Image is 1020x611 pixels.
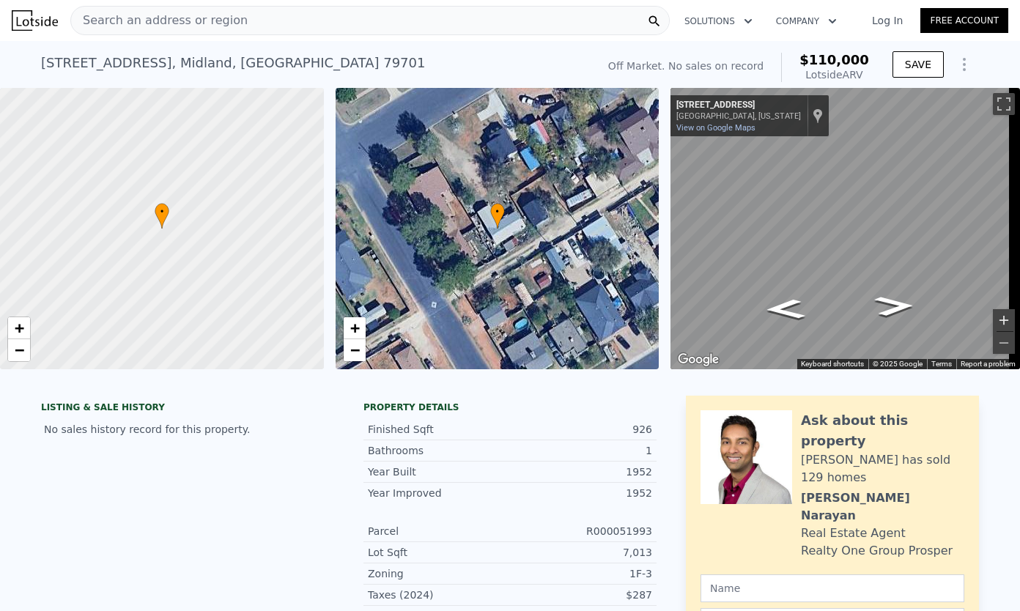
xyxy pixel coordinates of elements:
a: Log In [854,13,920,28]
a: View on Google Maps [676,123,755,133]
a: Free Account [920,8,1008,33]
span: © 2025 Google [873,360,923,368]
div: No sales history record for this property. [41,416,334,442]
div: Property details [363,401,657,413]
a: Report a problem [961,360,1016,368]
a: Show location on map [813,108,823,124]
span: • [155,205,169,218]
a: Zoom in [8,317,30,339]
div: Taxes (2024) [368,588,510,602]
a: Terms (opens in new tab) [931,360,952,368]
span: + [15,319,24,337]
button: Keyboard shortcuts [801,359,864,369]
div: • [155,203,169,229]
div: Map [670,88,1020,369]
img: Google [674,350,722,369]
div: 926 [510,422,652,437]
div: [STREET_ADDRESS] [676,100,801,111]
button: SAVE [892,51,944,78]
button: Company [764,8,849,34]
div: Realty One Group Prosper [801,542,953,560]
div: 1952 [510,486,652,500]
img: Lotside [12,10,58,31]
div: Parcel [368,524,510,538]
button: Toggle fullscreen view [993,93,1015,115]
div: Ask about this property [801,410,964,451]
span: • [490,205,505,218]
button: Show Options [950,50,979,79]
div: Real Estate Agent [801,525,906,542]
button: Solutions [673,8,764,34]
div: • [490,203,505,229]
div: Off Market. No sales on record [608,59,764,73]
div: [STREET_ADDRESS] , Midland , [GEOGRAPHIC_DATA] 79701 [41,53,425,73]
button: Zoom in [993,309,1015,331]
span: $110,000 [799,52,869,67]
div: 1 [510,443,652,458]
span: − [350,341,359,359]
a: Open this area in Google Maps (opens a new window) [674,350,722,369]
div: Zoning [368,566,510,581]
div: 1952 [510,464,652,479]
div: R000051993 [510,524,652,538]
div: Lot Sqft [368,545,510,560]
span: + [350,319,359,337]
div: [PERSON_NAME] has sold 129 homes [801,451,964,486]
span: − [15,341,24,359]
div: [GEOGRAPHIC_DATA], [US_STATE] [676,111,801,121]
path: Go Southeast, S G St [857,291,931,321]
a: Zoom out [344,339,366,361]
div: 7,013 [510,545,652,560]
div: 1F-3 [510,566,652,581]
div: Lotside ARV [799,67,869,82]
button: Zoom out [993,332,1015,354]
div: Year Built [368,464,510,479]
div: [PERSON_NAME] Narayan [801,489,964,525]
div: $287 [510,588,652,602]
div: Finished Sqft [368,422,510,437]
div: Street View [670,88,1020,369]
input: Name [701,574,964,602]
div: Bathrooms [368,443,510,458]
div: Year Improved [368,486,510,500]
a: Zoom in [344,317,366,339]
a: Zoom out [8,339,30,361]
div: LISTING & SALE HISTORY [41,401,334,416]
span: Search an address or region [71,12,248,29]
path: Go Northwest, S G St [748,295,822,325]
